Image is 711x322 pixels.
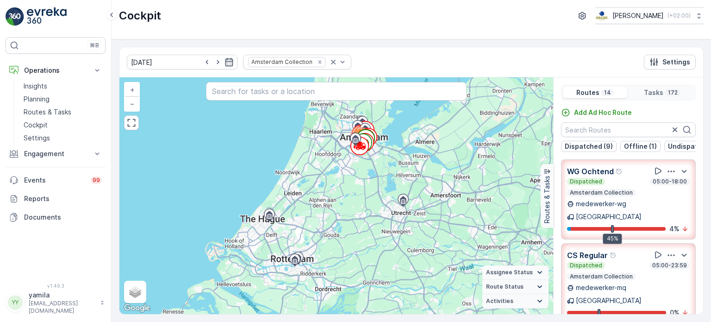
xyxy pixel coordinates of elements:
p: Dispatched (9) [565,142,613,151]
p: Cockpit [119,8,161,23]
span: + [130,86,134,94]
p: Cockpit [24,120,48,130]
p: [GEOGRAPHIC_DATA] [576,296,642,305]
p: 4 % [669,224,680,234]
button: [PERSON_NAME](+02:00) [595,7,704,24]
p: Dispatched [569,262,603,269]
div: Help Tooltip Icon [610,252,617,259]
p: CS Regular [567,250,608,261]
button: YYyamila[EMAIL_ADDRESS][DOMAIN_NAME] [6,290,106,315]
span: − [130,100,135,107]
a: Documents [6,208,106,227]
div: Remove Amsterdam Collection [315,58,325,66]
input: Search Routes [561,122,696,137]
p: [GEOGRAPHIC_DATA] [576,212,642,221]
a: Insights [20,80,106,93]
p: Settings [662,57,690,67]
a: Zoom In [125,83,139,97]
button: Settings [644,55,696,69]
p: Events [24,176,85,185]
p: ⌘B [90,42,99,49]
span: Activities [486,297,513,305]
input: Search for tasks or a location [206,82,466,101]
a: Add Ad Hoc Route [561,108,632,117]
summary: Route Status [482,280,549,294]
p: Routes & Tasks [543,176,552,223]
div: 45% [603,234,622,244]
p: Amsterdam Collection [569,189,634,196]
img: Google [122,302,152,314]
div: Help Tooltip Icon [616,168,623,175]
p: WG Ochtend [567,166,614,177]
p: Offline (1) [624,142,657,151]
p: medewerker-wg [576,199,626,208]
p: Amsterdam Collection [569,273,634,280]
p: yamila [29,290,95,300]
img: logo [6,7,24,26]
p: Dispatched [569,178,603,185]
p: Routes [576,88,599,97]
div: 172 [350,126,369,145]
a: Reports [6,189,106,208]
img: basis-logo_rgb2x.png [595,11,609,21]
input: dd/mm/yyyy [127,55,237,69]
button: Operations [6,61,106,80]
p: Insights [24,82,47,91]
p: 99 [93,177,100,184]
a: Zoom Out [125,97,139,111]
a: Cockpit [20,119,106,132]
span: Route Status [486,283,524,290]
a: Settings [20,132,106,145]
p: Add Ad Hoc Route [574,108,632,117]
p: 0 % [670,308,680,317]
p: Planning [24,95,50,104]
a: Routes & Tasks [20,106,106,119]
p: Documents [24,213,102,222]
button: Engagement [6,145,106,163]
p: 05:00-18:00 [652,178,688,185]
a: Open this area in Google Maps (opens a new window) [122,302,152,314]
a: Events99 [6,171,106,189]
button: Dispatched (9) [561,141,617,152]
p: Reports [24,194,102,203]
a: Layers [125,282,145,302]
summary: Assignee Status [482,265,549,280]
p: 05:00-23:59 [651,262,688,269]
p: [PERSON_NAME] [612,11,664,20]
p: Operations [24,66,87,75]
p: Engagement [24,149,87,158]
span: Assignee Status [486,269,533,276]
a: Planning [20,93,106,106]
p: Tasks [644,88,663,97]
button: Offline (1) [620,141,661,152]
p: Routes & Tasks [24,107,71,117]
p: ( +02:00 ) [667,12,691,19]
img: logo_light-DOdMpM7g.png [27,7,67,26]
summary: Activities [482,294,549,309]
div: YY [8,295,23,310]
span: v 1.49.3 [6,283,106,289]
p: [EMAIL_ADDRESS][DOMAIN_NAME] [29,300,95,315]
p: 172 [667,89,679,96]
p: medewerker-mq [576,283,626,292]
div: Amsterdam Collection [249,57,314,66]
p: Settings [24,133,50,143]
p: 14 [603,89,612,96]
